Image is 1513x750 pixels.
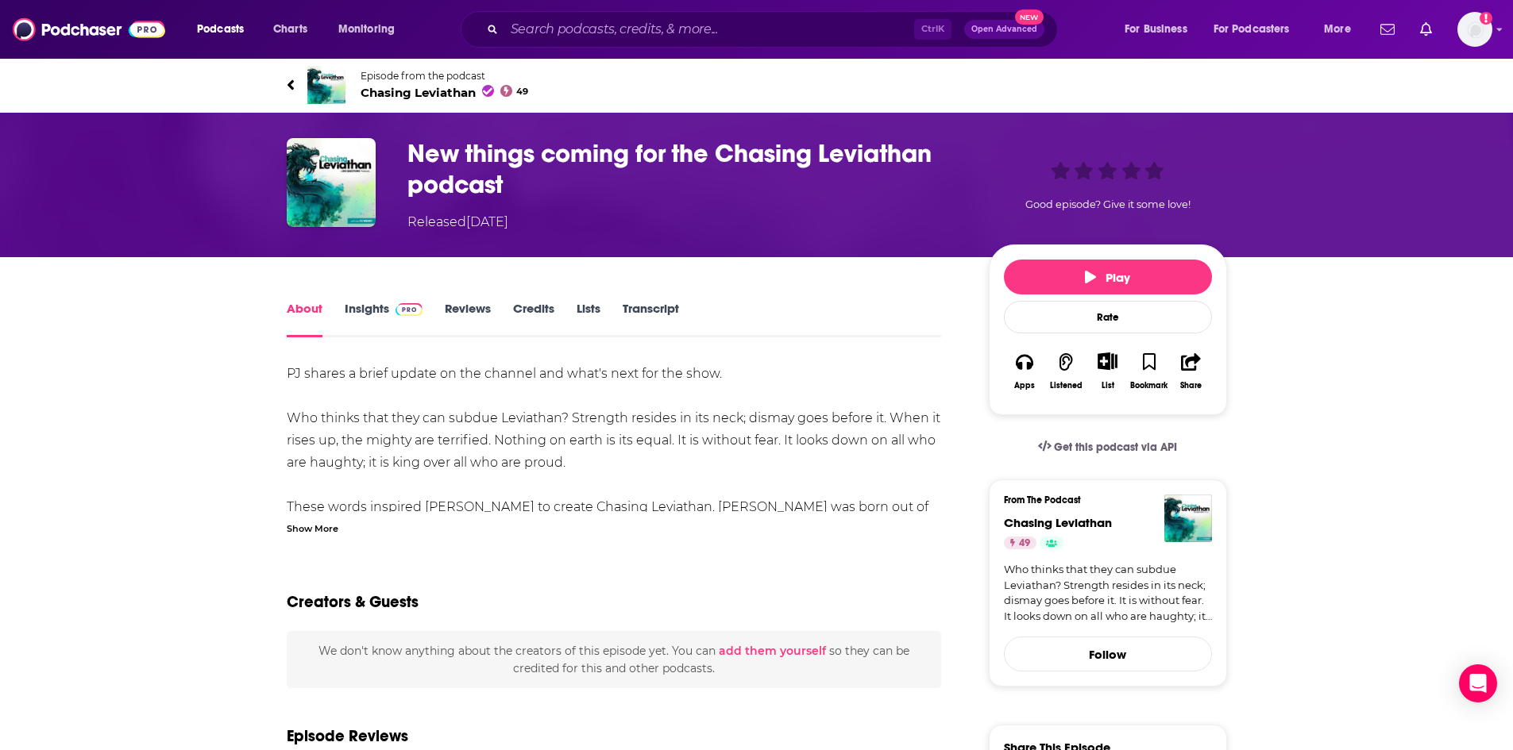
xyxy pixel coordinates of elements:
button: add them yourself [719,644,826,657]
span: Good episode? Give it some love! [1025,198,1191,210]
span: Open Advanced [971,25,1037,33]
span: 49 [516,88,528,95]
button: Show More Button [1091,352,1124,370]
button: Follow [1004,637,1212,671]
img: New things coming for the Chasing Leviathan podcast [287,138,376,227]
a: Credits [513,301,554,337]
div: Bookmark [1130,381,1168,390]
span: Get this podcast via API [1054,440,1177,454]
a: Chasing LeviathanEpisode from the podcastChasing Leviathan49 [287,66,1227,104]
a: Who thinks that they can subdue Leviathan? Strength resides in its neck; dismay goes before it. I... [1004,562,1212,624]
button: Open AdvancedNew [964,20,1044,39]
button: open menu [186,17,264,42]
h3: From The Podcast [1004,494,1199,506]
div: Listened [1050,381,1083,390]
span: 49 [1019,536,1030,552]
span: Monitoring [338,18,395,40]
button: Share [1170,342,1211,400]
button: open menu [1203,17,1313,42]
a: InsightsPodchaser Pro [345,301,423,337]
span: Charts [273,18,307,40]
div: Share [1180,381,1202,390]
button: open menu [327,17,415,42]
img: Chasing Leviathan [307,66,345,104]
a: Charts [263,17,317,42]
div: Released [DATE] [407,213,508,232]
span: Logged in as gbrussel [1457,12,1492,47]
div: Apps [1014,381,1035,390]
span: Ctrl K [914,19,951,40]
div: Rate [1004,301,1212,333]
span: New [1015,10,1044,25]
h2: Creators & Guests [287,592,419,612]
span: Play [1085,270,1130,285]
a: Show notifications dropdown [1374,16,1401,43]
h3: Episode Reviews [287,726,408,746]
span: Episode from the podcast [361,70,529,82]
div: Show More ButtonList [1087,342,1128,400]
button: Play [1004,260,1212,294]
a: Get this podcast via API [1025,428,1191,467]
a: Reviews [445,301,491,337]
span: Chasing Leviathan [361,85,529,100]
a: Transcript [623,301,679,337]
a: Chasing Leviathan [1004,515,1112,530]
a: Lists [577,301,600,337]
button: Apps [1004,342,1045,400]
img: Chasing Leviathan [1164,494,1212,542]
div: List [1102,380,1114,390]
svg: Add a profile image [1480,12,1492,25]
span: We don't know anything about the creators of this episode yet . You can so they can be credited f... [318,644,909,675]
img: Podchaser Pro [396,303,423,316]
a: About [287,301,322,337]
div: Search podcasts, credits, & more... [476,11,1073,48]
a: Show notifications dropdown [1414,16,1438,43]
div: PJ shares a brief update on the channel and what's next for the show. Who thinks that they can su... [287,363,942,629]
div: Open Intercom Messenger [1459,664,1497,702]
h1: New things coming for the Chasing Leviathan podcast [407,138,963,200]
img: User Profile [1457,12,1492,47]
button: Listened [1045,342,1087,400]
button: open menu [1114,17,1207,42]
button: open menu [1313,17,1371,42]
button: Bookmark [1129,342,1170,400]
img: Podchaser - Follow, Share and Rate Podcasts [13,14,165,44]
button: Show profile menu [1457,12,1492,47]
span: More [1324,18,1351,40]
span: For Business [1125,18,1187,40]
span: Podcasts [197,18,244,40]
a: 49 [1004,537,1036,549]
span: For Podcasters [1214,18,1290,40]
input: Search podcasts, credits, & more... [504,17,914,42]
